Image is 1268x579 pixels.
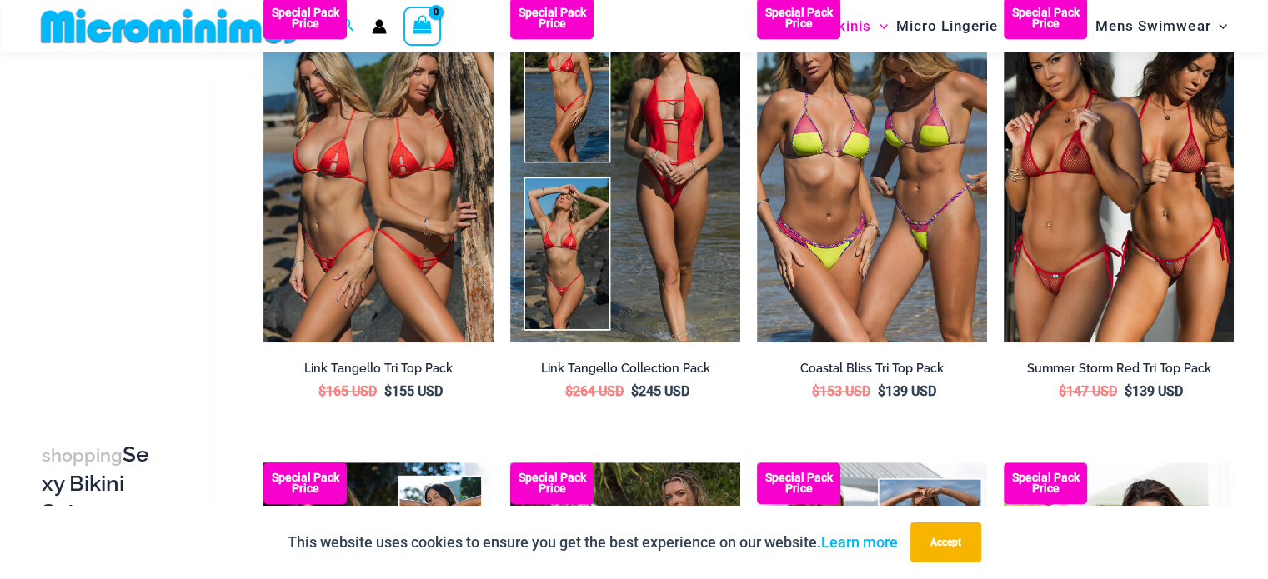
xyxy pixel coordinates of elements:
[1059,383,1117,399] bdi: 147 USD
[318,383,377,399] bdi: 165 USD
[42,441,154,526] h3: Sexy Bikini Sets
[510,361,740,377] h2: Link Tangello Collection Pack
[757,472,840,494] b: Special Pack Price
[340,16,355,37] a: Search icon link
[403,7,442,45] a: View Shopping Cart, empty
[565,383,624,399] bdi: 264 USD
[910,522,981,562] button: Accept
[871,5,888,47] span: Menu Toggle
[896,5,998,47] span: Micro Lingerie
[812,383,819,399] span: $
[878,383,885,399] span: $
[757,7,840,29] b: Special Pack Price
[1095,5,1210,47] span: Mens Swimwear
[1059,383,1066,399] span: $
[757,361,987,382] a: Coastal Bliss Tri Top Pack
[1004,472,1087,494] b: Special Pack Price
[1004,7,1087,29] b: Special Pack Price
[384,383,392,399] span: $
[631,383,689,399] bdi: 245 USD
[263,361,494,382] a: Link Tangello Tri Top Pack
[263,472,347,494] b: Special Pack Price
[1004,361,1234,382] a: Summer Storm Red Tri Top Pack
[878,383,936,399] bdi: 139 USD
[1210,5,1227,47] span: Menu Toggle
[1125,383,1183,399] bdi: 139 USD
[372,19,387,34] a: Account icon link
[288,530,898,555] p: This website uses cookies to ensure you get the best experience on our website.
[510,361,740,382] a: Link Tangello Collection Pack
[998,5,1015,47] span: Menu Toggle
[510,472,594,494] b: Special Pack Price
[821,533,898,551] a: Learn more
[757,361,987,377] h2: Coastal Bliss Tri Top Pack
[1091,5,1231,47] a: Mens SwimwearMenu ToggleMenu Toggle
[318,383,326,399] span: $
[565,383,573,399] span: $
[1004,361,1234,377] h2: Summer Storm Red Tri Top Pack
[42,445,123,466] span: shopping
[384,383,443,399] bdi: 155 USD
[510,7,594,29] b: Special Pack Price
[42,56,192,389] iframe: TrustedSite Certified
[263,361,494,377] h2: Link Tangello Tri Top Pack
[892,5,1019,47] a: Micro LingerieMenu ToggleMenu Toggle
[812,383,870,399] bdi: 153 USD
[34,7,308,45] img: MM SHOP LOGO FLAT
[1125,383,1132,399] span: $
[631,383,639,399] span: $
[263,7,347,29] b: Special Pack Price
